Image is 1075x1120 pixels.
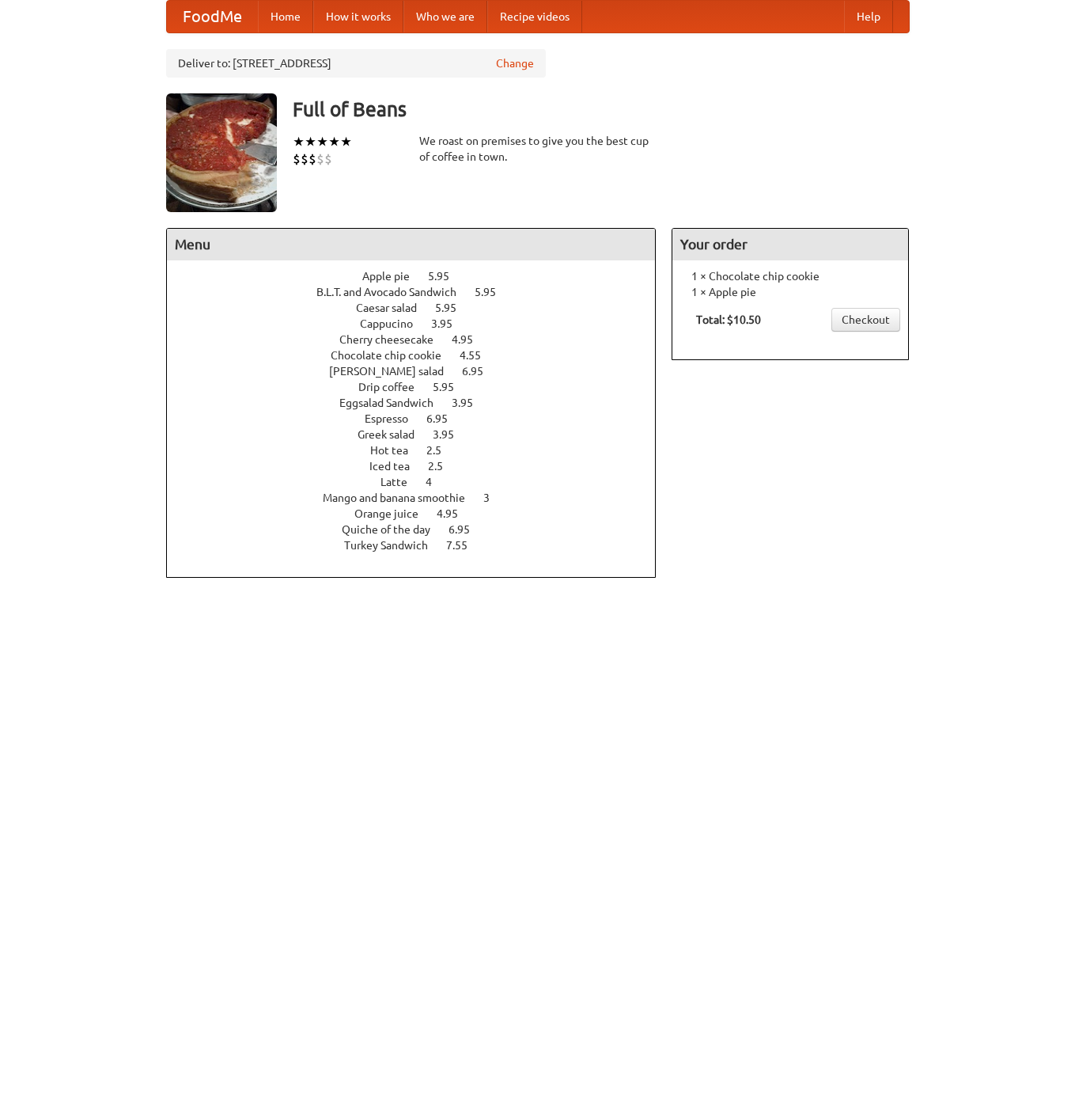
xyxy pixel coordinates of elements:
[380,476,423,488] span: Latte
[428,270,465,283] span: 5.95
[354,507,487,520] a: Orange juice 4.95
[293,93,910,125] h3: Full of Beans
[328,133,340,150] li: ★
[339,333,502,346] a: Cherry cheesecake 4.95
[696,313,761,326] b: Total: $10.50
[365,412,477,425] a: Espresso 6.95
[449,523,486,536] span: 6.95
[680,284,900,300] li: 1 × Apple pie
[844,1,893,32] a: Help
[452,397,489,409] span: 3.95
[329,365,460,378] span: [PERSON_NAME] salad
[316,133,328,150] li: ★
[166,49,546,78] div: Deliver to: [STREET_ADDRESS]
[433,428,470,441] span: 3.95
[426,476,448,488] span: 4
[462,365,499,378] span: 6.95
[431,317,468,330] span: 3.95
[331,349,510,362] a: Chocolate chip cookie 4.55
[167,229,656,260] h4: Menu
[446,539,483,552] span: 7.55
[403,1,487,32] a: Who we are
[305,133,316,150] li: ★
[360,317,429,330] span: Cappucino
[308,150,316,168] li: $
[358,428,430,441] span: Greek salad
[166,93,277,212] img: angular.jpg
[370,444,424,457] span: Hot tea
[435,302,472,314] span: 5.95
[365,412,424,425] span: Espresso
[323,492,519,504] a: Mango and banana smoothie 3
[167,1,258,32] a: FoodMe
[340,133,352,150] li: ★
[356,302,486,314] a: Caesar salad 5.95
[316,150,324,168] li: $
[460,349,497,362] span: 4.55
[339,397,449,409] span: Eggsalad Sandwich
[301,150,308,168] li: $
[293,150,301,168] li: $
[342,523,446,536] span: Quiche of the day
[339,397,502,409] a: Eggsalad Sandwich 3.95
[293,133,305,150] li: ★
[437,507,474,520] span: 4.95
[342,523,499,536] a: Quiche of the day 6.95
[831,308,900,332] a: Checkout
[496,55,534,71] a: Change
[356,302,433,314] span: Caesar salad
[316,286,525,298] a: B.L.T. and Avocado Sandwich 5.95
[316,286,472,298] span: B.L.T. and Avocado Sandwich
[433,381,470,393] span: 5.95
[324,150,332,168] li: $
[426,412,464,425] span: 6.95
[331,349,457,362] span: Chocolate chip cookie
[354,507,434,520] span: Orange juice
[258,1,313,32] a: Home
[370,444,471,457] a: Hot tea 2.5
[369,460,426,473] span: Iced tea
[323,492,481,504] span: Mango and banana smoothie
[369,460,472,473] a: Iced tea 2.5
[329,365,513,378] a: [PERSON_NAME] salad 6.95
[344,539,444,552] span: Turkey Sandwich
[452,333,489,346] span: 4.95
[487,1,582,32] a: Recipe videos
[483,492,505,504] span: 3
[362,270,479,283] a: Apple pie 5.95
[672,229,908,260] h4: Your order
[339,333,449,346] span: Cherry cheesecake
[362,270,426,283] span: Apple pie
[680,268,900,284] li: 1 × Chocolate chip cookie
[428,460,459,473] span: 2.5
[358,428,483,441] a: Greek salad 3.95
[419,133,657,165] div: We roast on premises to give you the best cup of coffee in town.
[313,1,403,32] a: How it works
[358,381,483,393] a: Drip coffee 5.95
[344,539,497,552] a: Turkey Sandwich 7.55
[380,476,461,488] a: Latte 4
[360,317,482,330] a: Cappucino 3.95
[358,381,430,393] span: Drip coffee
[426,444,457,457] span: 2.5
[475,286,512,298] span: 5.95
